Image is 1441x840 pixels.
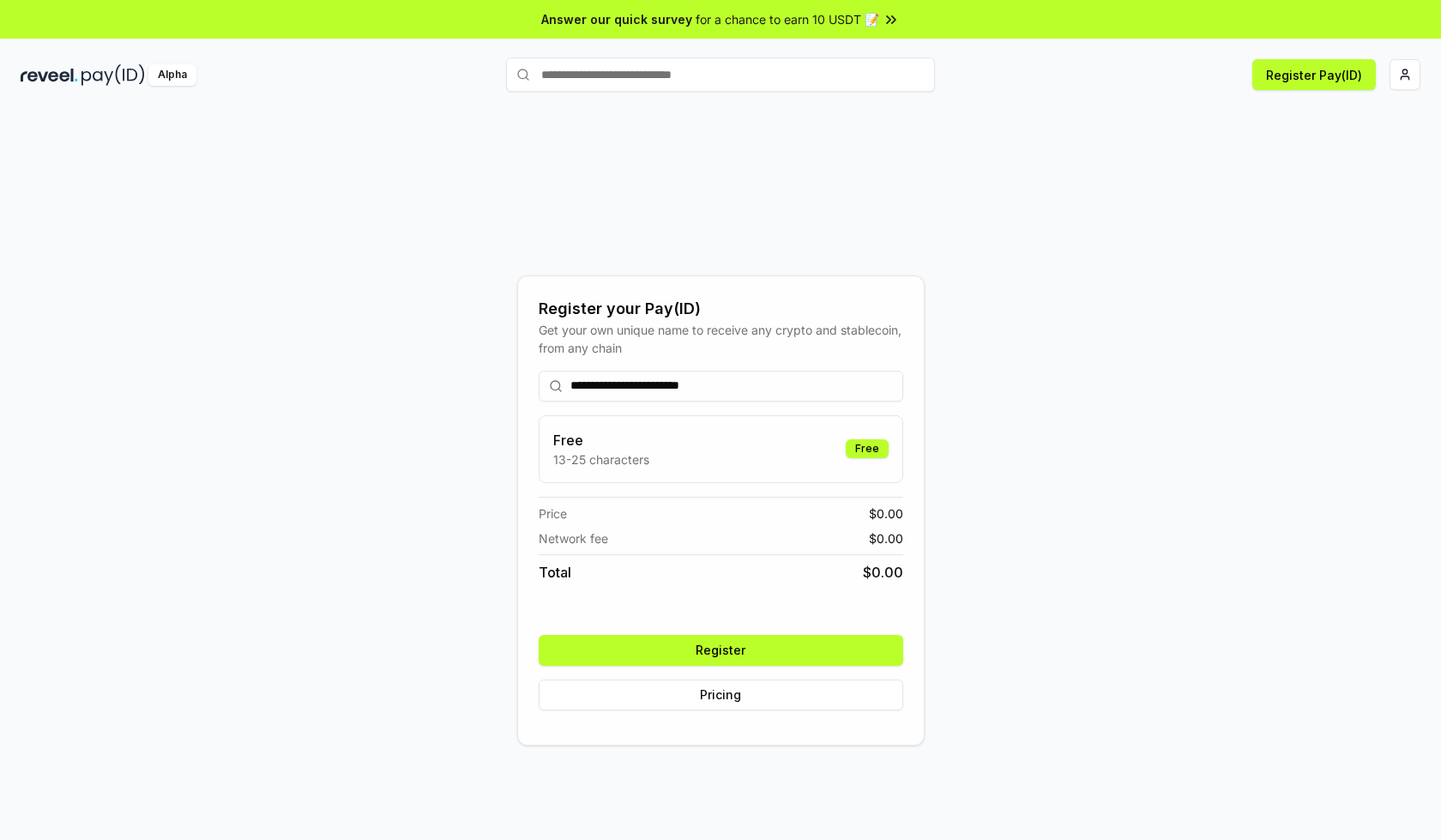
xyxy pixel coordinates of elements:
button: Pricing [539,680,903,710]
div: Get your own unique name to receive any crypto and stablecoin, from any chain [539,321,903,357]
div: Register your Pay(ID) [539,297,903,321]
div: Alpha [148,64,196,86]
img: reveel_dark [21,64,78,86]
span: $ 0.00 [869,505,903,523]
button: Register Pay(ID) [1252,59,1376,90]
span: $ 0.00 [863,562,903,583]
span: $ 0.00 [869,529,903,547]
button: Register [539,635,903,666]
img: pay_id [81,64,145,86]
div: Free [846,439,889,458]
span: Network fee [539,529,608,547]
p: 13-25 characters [553,450,649,468]
span: Answer our quick survey [541,10,692,28]
span: Price [539,505,567,523]
span: for a chance to earn 10 USDT 📝 [696,10,879,28]
span: Total [539,562,571,583]
h3: Free [553,430,649,450]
